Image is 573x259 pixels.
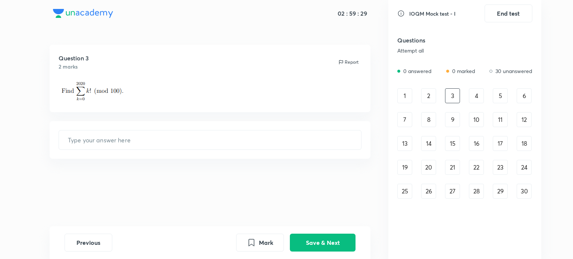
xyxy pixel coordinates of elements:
[290,234,356,252] button: Save & Next
[495,67,532,75] p: 30 unanswered
[517,160,532,175] div: 24
[469,184,484,199] div: 28
[338,10,348,17] h5: 02 :
[517,88,532,103] div: 6
[445,184,460,199] div: 27
[345,59,358,66] p: Report
[517,184,532,199] div: 30
[59,79,126,101] img: 08-08-23-12:29:00-PM
[359,10,367,17] h5: 29
[493,160,508,175] div: 23
[397,136,412,151] div: 13
[445,112,460,127] div: 9
[397,112,412,127] div: 7
[445,88,460,103] div: 3
[469,112,484,127] div: 10
[421,112,436,127] div: 8
[445,160,460,175] div: 21
[409,10,455,18] h6: IOQM Mock test - I
[452,67,475,75] p: 0 marked
[338,59,344,65] img: report icon
[59,63,89,70] h6: 2 marks
[445,136,460,151] div: 15
[421,88,436,103] div: 2
[493,136,508,151] div: 17
[59,54,89,63] h5: Question 3
[59,130,361,149] input: Type your answer here
[348,10,359,17] h5: 59 :
[397,36,492,45] h5: Questions
[397,48,492,54] div: Attempt all
[469,136,484,151] div: 16
[421,136,436,151] div: 14
[421,184,436,199] div: 26
[485,4,532,22] button: End test
[469,160,484,175] div: 22
[493,184,508,199] div: 29
[403,67,432,75] p: 0 answered
[236,234,284,252] button: Mark
[493,112,508,127] div: 11
[517,112,532,127] div: 12
[397,184,412,199] div: 25
[65,234,112,252] button: Previous
[517,136,532,151] div: 18
[397,88,412,103] div: 1
[469,88,484,103] div: 4
[397,160,412,175] div: 19
[493,88,508,103] div: 5
[421,160,436,175] div: 20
